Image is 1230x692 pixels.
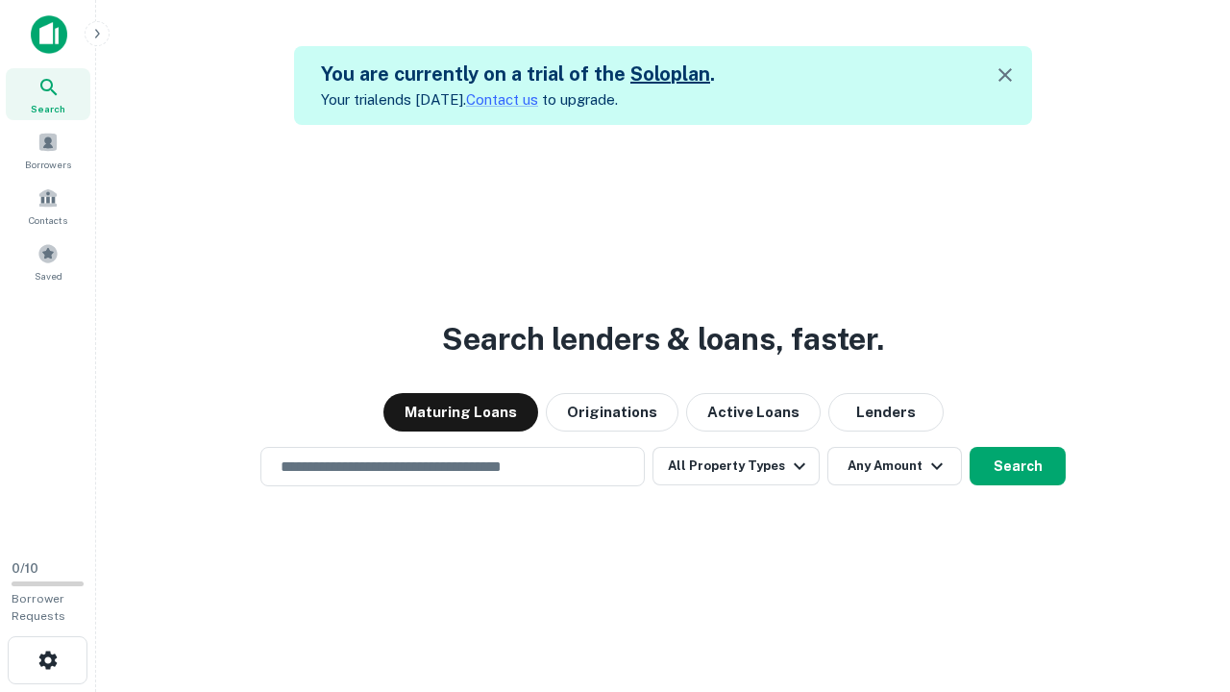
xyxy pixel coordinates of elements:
[321,88,715,111] p: Your trial ends [DATE]. to upgrade.
[652,447,820,485] button: All Property Types
[546,393,678,432] button: Originations
[442,316,884,362] h3: Search lenders & loans, faster.
[970,447,1066,485] button: Search
[6,124,90,176] a: Borrowers
[29,212,67,228] span: Contacts
[6,235,90,287] a: Saved
[828,393,944,432] button: Lenders
[6,180,90,232] a: Contacts
[383,393,538,432] button: Maturing Loans
[6,68,90,120] a: Search
[630,62,710,86] a: Soloplan
[12,561,38,576] span: 0 / 10
[35,268,62,284] span: Saved
[31,15,67,54] img: capitalize-icon.png
[827,447,962,485] button: Any Amount
[31,101,65,116] span: Search
[321,60,715,88] h5: You are currently on a trial of the .
[25,157,71,172] span: Borrowers
[686,393,821,432] button: Active Loans
[466,91,538,108] a: Contact us
[12,592,65,623] span: Borrower Requests
[1134,538,1230,630] iframe: Chat Widget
